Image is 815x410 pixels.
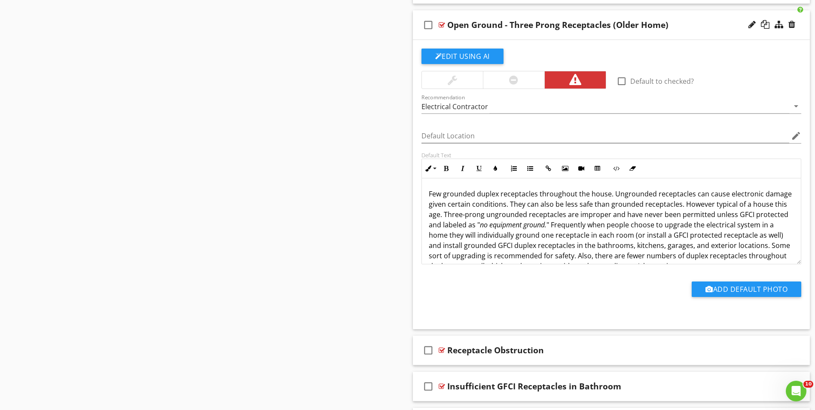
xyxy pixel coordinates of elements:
div: Electrical Contractor [421,103,488,110]
div: Insufficient GFCI Receptacles in Bathroom [447,381,621,392]
button: Unordered List [522,160,538,177]
button: Bold (Ctrl+B) [438,160,455,177]
i: check_box_outline_blank [421,15,435,35]
div: Default Text [421,152,802,159]
button: Underline (Ctrl+U) [471,160,487,177]
button: Insert Video [573,160,589,177]
button: Insert Link (Ctrl+K) [540,160,557,177]
button: Clear Formatting [624,160,641,177]
button: Edit Using AI [421,49,504,64]
button: Code View [608,160,624,177]
i: arrow_drop_down [791,101,801,111]
button: Italic (Ctrl+I) [455,160,471,177]
input: Default Location [421,129,790,143]
button: Colors [487,160,504,177]
p: Few grounded duplex receptacles throughout the house. Ungrounded receptacles can cause electronic... [429,189,794,271]
em: no equipment ground. [480,220,546,229]
button: Add Default Photo [692,281,801,297]
i: edit [791,131,801,141]
button: Insert Table [589,160,606,177]
iframe: Intercom live chat [786,381,806,401]
span: 10 [803,381,813,388]
i: check_box_outline_blank [421,340,435,361]
button: Inline Style [422,160,438,177]
div: Open Ground - Three Prong Receptacles (Older Home) [447,20,668,30]
label: Default to checked? [630,77,694,86]
div: Receptacle Obstruction [447,345,544,355]
button: Ordered List [506,160,522,177]
i: check_box_outline_blank [421,376,435,397]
